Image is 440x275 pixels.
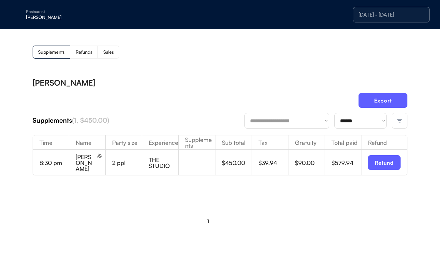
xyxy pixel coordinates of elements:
[359,12,424,17] div: [DATE] - [DATE]
[72,116,109,124] font: (1, $450.00)
[103,50,114,54] div: Sales
[361,140,407,145] div: Refund
[97,153,102,158] img: users-edit.svg
[26,15,108,20] div: [PERSON_NAME]
[252,140,288,145] div: Tax
[39,160,69,166] div: 8:30 pm
[359,93,407,108] button: Export
[288,140,325,145] div: Gratuity
[295,160,325,166] div: $90.00
[33,140,69,145] div: Time
[26,10,108,14] div: Restaurant
[76,50,92,54] div: Refunds
[112,160,142,166] div: 2 ppl
[397,118,403,124] img: filter-lines.svg
[33,79,95,87] div: [PERSON_NAME]
[33,116,244,125] div: Supplements
[69,140,105,145] div: Name
[76,154,95,172] div: [PERSON_NAME]
[38,50,65,54] div: Supplements
[106,140,142,145] div: Party size
[179,137,215,148] div: Supplements
[331,160,361,166] div: $579.94
[207,219,209,224] div: 1
[325,140,361,145] div: Total paid
[215,140,252,145] div: Sub total
[149,157,178,169] div: THE STUDIO
[222,160,252,166] div: $450.00
[142,140,178,145] div: Experience
[368,155,401,170] button: Refund
[258,160,288,166] div: $39.94
[13,9,23,20] img: yH5BAEAAAAALAAAAAABAAEAAAIBRAA7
